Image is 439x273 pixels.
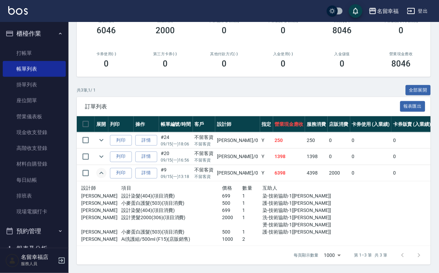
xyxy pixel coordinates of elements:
td: 6398 [273,165,305,181]
button: 登出 [404,5,431,17]
td: #24 [159,132,193,149]
th: 操作 [134,116,159,132]
h2: 入金使用(-) [262,52,304,56]
p: [PERSON_NAME] [81,200,122,207]
button: 報表及分析 [3,240,66,258]
div: 不留客資 [195,150,214,157]
button: expand row [96,152,107,162]
a: 報表匯出 [400,103,426,109]
td: 0 [391,149,433,165]
p: 1 [243,214,263,222]
button: 全部展開 [406,85,431,96]
button: 列印 [110,135,132,146]
td: 0 [350,165,392,181]
button: 預約管理 [3,222,66,240]
p: 護-技術協助-1[[PERSON_NAME]] [263,200,324,207]
p: 共 3 筆, 1 / 1 [77,87,96,93]
h3: 0 [222,59,227,69]
p: 每頁顯示數量 [294,252,319,259]
th: 店販消費 [328,116,350,132]
p: 09/15 (一) 16:56 [161,157,191,164]
td: 0 [350,132,392,149]
td: 250 [273,132,305,149]
p: 不留客資 [195,174,214,180]
td: Y [260,165,273,181]
p: 服務人員 [21,261,56,267]
p: 不留客資 [195,141,214,147]
span: 價格 [222,186,232,191]
td: 0 [328,132,350,149]
div: 不留客資 [195,134,214,141]
p: 699 [222,207,243,214]
p: [PERSON_NAME] [81,229,122,236]
h2: 其他付款方式(-) [203,52,245,56]
button: 櫃檯作業 [3,25,66,43]
p: 洗-技術協助-1[[PERSON_NAME]] [263,214,324,222]
td: [PERSON_NAME] /0 [215,149,260,165]
a: 高階收支登錄 [3,140,66,156]
th: 展開 [95,116,108,132]
p: 設計染髮(404)(項目消費) [122,207,222,214]
h3: 0 [222,26,227,35]
th: 卡券使用 (入業績) [350,116,392,132]
h3: 0 [163,59,168,69]
th: 列印 [108,116,134,132]
a: 詳情 [135,168,157,179]
span: 互助人 [263,186,278,191]
a: 詳情 [135,135,157,146]
img: Person [5,254,19,268]
a: 掛單列表 [3,77,66,93]
button: expand row [96,135,107,145]
p: 09/15 (一) 18:06 [161,141,191,147]
th: 服務消費 [305,116,328,132]
a: 營業儀表板 [3,109,66,124]
p: 09/15 (一) 13:18 [161,174,191,180]
td: 2000 [328,165,350,181]
p: 第 1–3 筆 共 3 筆 [354,252,388,259]
h3: 8046 [333,26,352,35]
p: 小麥蛋白護髮(503)(項目消費) [122,200,222,207]
p: 護-技術協助-1[[PERSON_NAME]] [263,229,324,236]
button: 名留幸福 [366,4,402,18]
h3: 0 [104,59,109,69]
button: expand row [96,168,107,178]
h2: 入金儲值 [321,52,364,56]
h3: 0 [340,59,345,69]
p: 設計染髮(404)(項目消費) [122,193,222,200]
p: 699 [222,193,243,200]
p: 1 [243,200,263,207]
td: 0 [350,149,392,165]
a: 詳情 [135,152,157,162]
h3: 2000 [156,26,175,35]
h2: 卡券使用(-) [85,52,127,56]
p: 1 [243,193,263,200]
a: 帳單列表 [3,61,66,77]
td: [PERSON_NAME] /0 [215,132,260,149]
p: 2 [243,236,263,243]
button: save [349,4,363,18]
td: 0 [328,149,350,165]
a: 座位開單 [3,93,66,108]
button: 列印 [110,152,132,162]
td: #20 [159,149,193,165]
h3: 0 [399,26,404,35]
p: 1 [243,229,263,236]
p: 設計燙髮2000(306)(項目消費) [122,214,222,222]
td: 250 [305,132,328,149]
h3: 6046 [97,26,116,35]
p: 500 [222,200,243,207]
p: 小麥蛋白護髮(503)(項目消費) [122,229,222,236]
h2: 第三方卡券(-) [144,52,186,56]
th: 營業現金應收 [273,116,305,132]
p: 染-技術協助-1[[PERSON_NAME]] [263,193,324,200]
h2: 營業現金應收 [380,52,423,56]
p: 燙-技術協助-1[[PERSON_NAME]] [263,222,324,229]
h3: 0 [281,26,286,35]
span: 數量 [243,186,253,191]
p: 500 [222,229,243,236]
h5: 名留幸福店 [21,254,56,261]
button: 列印 [110,168,132,179]
td: #9 [159,165,193,181]
div: 1000 [321,246,343,265]
p: [PERSON_NAME] [81,193,122,200]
